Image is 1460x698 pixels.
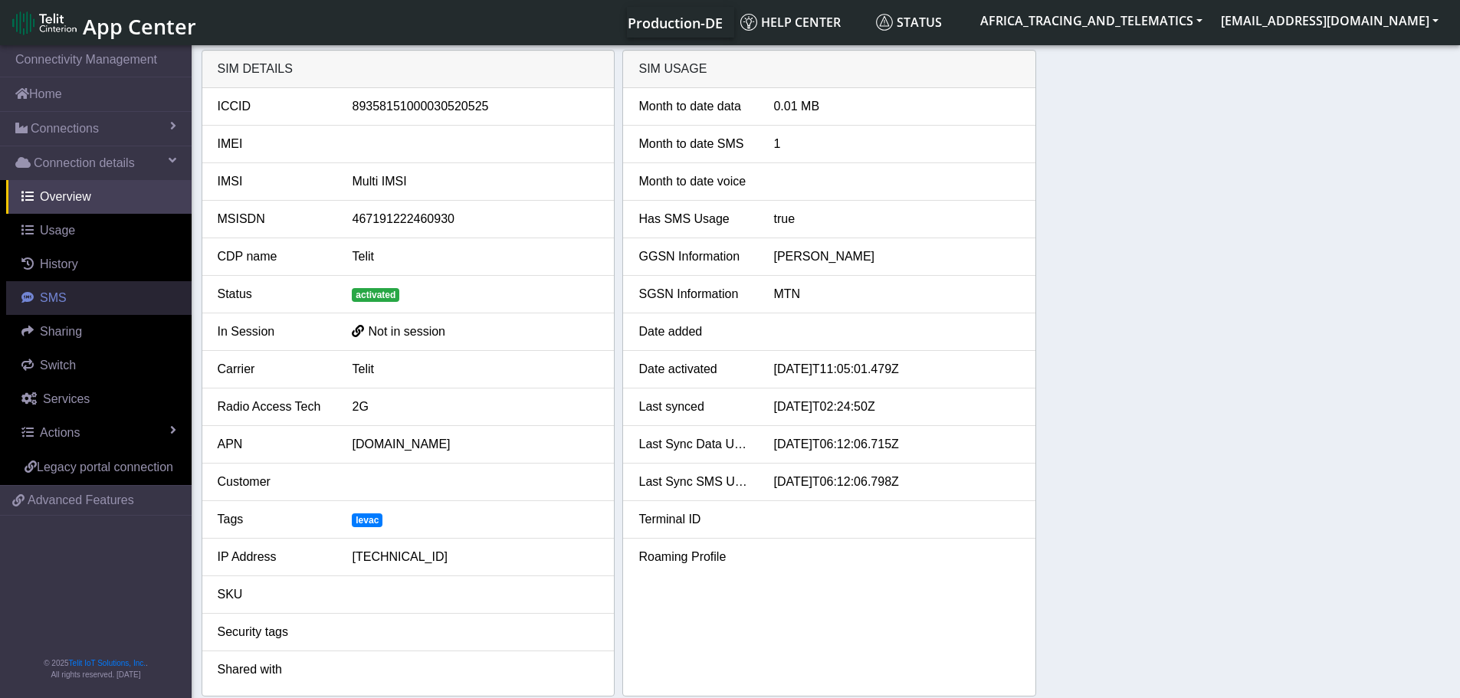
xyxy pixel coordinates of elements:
span: levac [352,513,382,527]
button: [EMAIL_ADDRESS][DOMAIN_NAME] [1212,7,1448,34]
div: SKU [206,585,341,604]
span: Services [43,392,90,405]
div: Last Sync SMS Usage [627,473,762,491]
div: ICCID [206,97,341,116]
div: Status [206,285,341,303]
div: SGSN Information [627,285,762,303]
span: Legacy portal connection [37,460,173,474]
a: App Center [12,6,194,39]
a: Actions [6,416,192,450]
div: Carrier [206,360,341,378]
div: CDP name [206,247,341,266]
span: Sharing [40,325,82,338]
div: Month to date voice [627,172,762,191]
div: [DATE]T06:12:06.798Z [762,473,1032,491]
div: Roaming Profile [627,548,762,566]
div: Date activated [627,360,762,378]
div: Month to date data [627,97,762,116]
div: Shared with [206,660,341,679]
div: Month to date SMS [627,135,762,153]
div: 89358151000030520525 [340,97,610,116]
div: SIM details [202,51,615,88]
img: knowledge.svg [740,14,757,31]
div: Multi IMSI [340,172,610,191]
div: 1 [762,135,1032,153]
a: Status [870,7,971,38]
div: Customer [206,473,341,491]
span: App Center [83,12,196,41]
div: [DOMAIN_NAME] [340,435,610,454]
img: status.svg [876,14,893,31]
a: Services [6,382,192,416]
span: Production-DE [628,14,723,32]
a: Your current platform instance [627,7,722,38]
a: Switch [6,349,192,382]
a: Overview [6,180,192,214]
a: History [6,247,192,281]
span: Overview [40,190,91,203]
span: Not in session [368,325,445,338]
div: 467191222460930 [340,210,610,228]
a: SMS [6,281,192,315]
div: [DATE]T06:12:06.715Z [762,435,1032,454]
div: IMSI [206,172,341,191]
span: Usage [40,224,75,237]
div: Has SMS Usage [627,210,762,228]
span: activated [352,288,399,302]
span: Connections [31,120,99,138]
img: logo-telit-cinterion-gw-new.png [12,11,77,35]
span: Help center [740,14,841,31]
a: Telit IoT Solutions, Inc. [69,659,146,667]
div: GGSN Information [627,247,762,266]
div: [TECHNICAL_ID] [340,548,610,566]
div: MTN [762,285,1032,303]
div: Radio Access Tech [206,398,341,416]
div: Terminal ID [627,510,762,529]
div: [DATE]T11:05:01.479Z [762,360,1032,378]
div: SIM Usage [623,51,1035,88]
span: History [40,257,78,270]
button: AFRICA_TRACING_AND_TELEMATICS [971,7,1212,34]
div: MSISDN [206,210,341,228]
div: Last Sync Data Usage [627,435,762,454]
div: Telit [340,247,610,266]
div: APN [206,435,341,454]
div: [PERSON_NAME] [762,247,1032,266]
div: 0.01 MB [762,97,1032,116]
span: Connection details [34,154,135,172]
span: SMS [40,291,67,304]
div: true [762,210,1032,228]
span: Advanced Features [28,491,134,510]
div: Security tags [206,623,341,641]
div: Last synced [627,398,762,416]
div: Telit [340,360,610,378]
div: IMEI [206,135,341,153]
span: Status [876,14,942,31]
div: Tags [206,510,341,529]
a: Help center [734,7,870,38]
a: Sharing [6,315,192,349]
div: 2G [340,398,610,416]
div: In Session [206,323,341,341]
a: Usage [6,214,192,247]
div: IP Address [206,548,341,566]
div: Date added [627,323,762,341]
span: Switch [40,359,76,372]
div: [DATE]T02:24:50Z [762,398,1032,416]
span: Actions [40,426,80,439]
